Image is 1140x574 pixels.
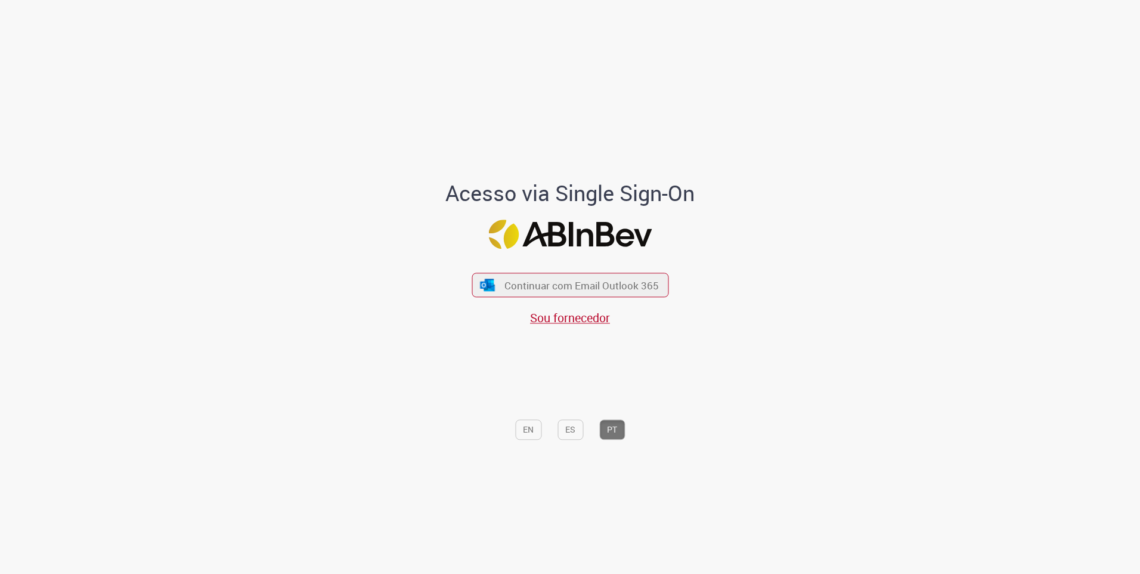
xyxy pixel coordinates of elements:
img: Logo ABInBev [488,220,652,249]
button: ícone Azure/Microsoft 360 Continuar com Email Outlook 365 [472,273,668,297]
img: ícone Azure/Microsoft 360 [479,279,496,291]
button: ES [557,419,583,440]
button: EN [515,419,541,440]
span: Continuar com Email Outlook 365 [504,279,659,292]
h1: Acesso via Single Sign-On [405,182,736,206]
a: Sou fornecedor [530,310,610,326]
button: PT [599,419,625,440]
